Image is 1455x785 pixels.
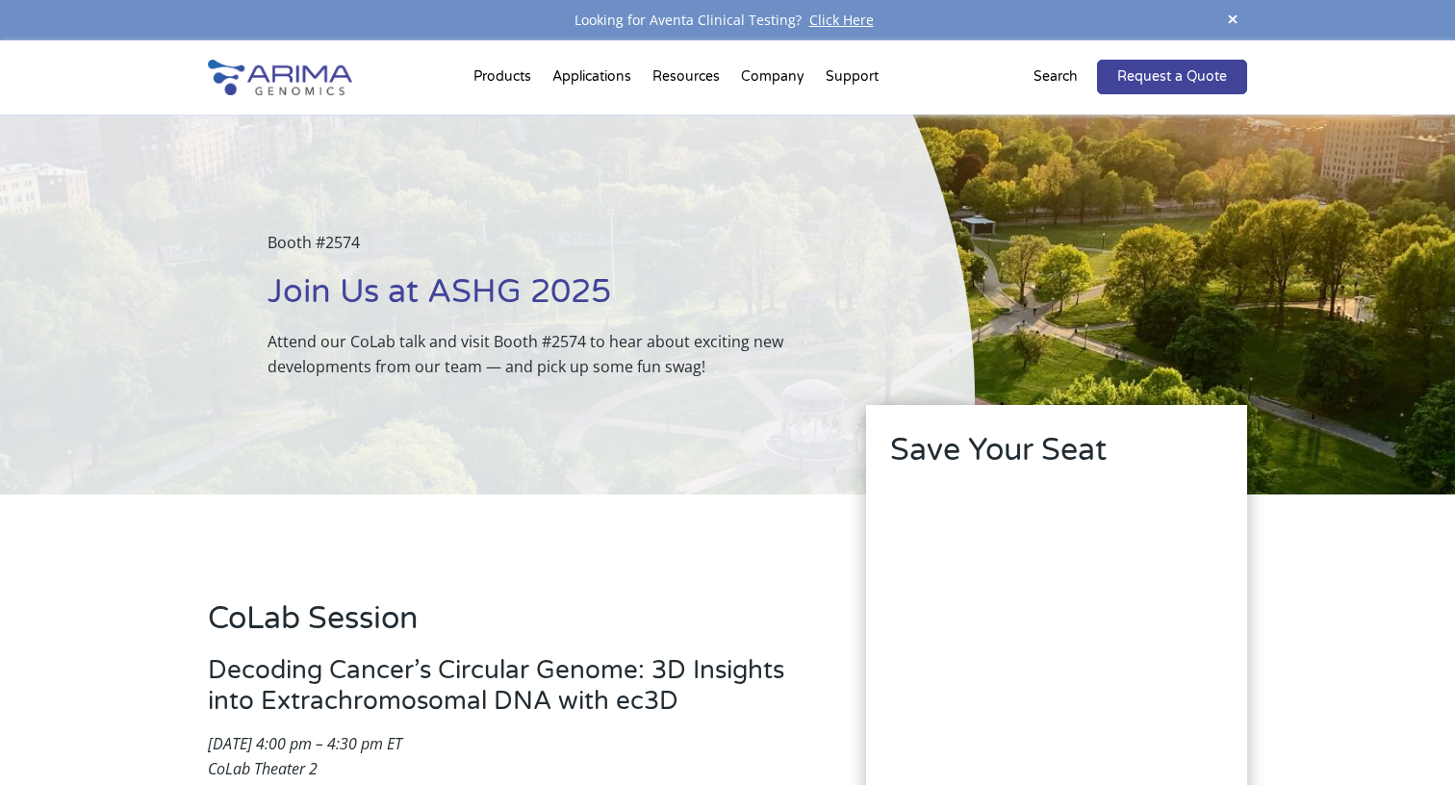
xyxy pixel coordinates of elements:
[1097,60,1247,94] a: Request a Quote
[208,597,808,655] h2: CoLab Session
[208,655,808,731] h3: Decoding Cancer’s Circular Genome: 3D Insights into Extrachromosomal DNA with ec3D
[208,8,1247,33] div: Looking for Aventa Clinical Testing?
[208,60,352,95] img: Arima-Genomics-logo
[208,733,402,754] em: [DATE] 4:00 pm – 4:30 pm ET
[268,270,879,329] h1: Join Us at ASHG 2025
[802,11,881,29] a: Click Here
[268,230,879,270] p: Booth #2574
[208,758,318,779] em: CoLab Theater 2
[1034,64,1078,89] p: Search
[268,329,879,379] p: Attend our CoLab talk and visit Booth #2574 to hear about exciting new developments from our team...
[890,429,1223,487] h2: Save Your Seat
